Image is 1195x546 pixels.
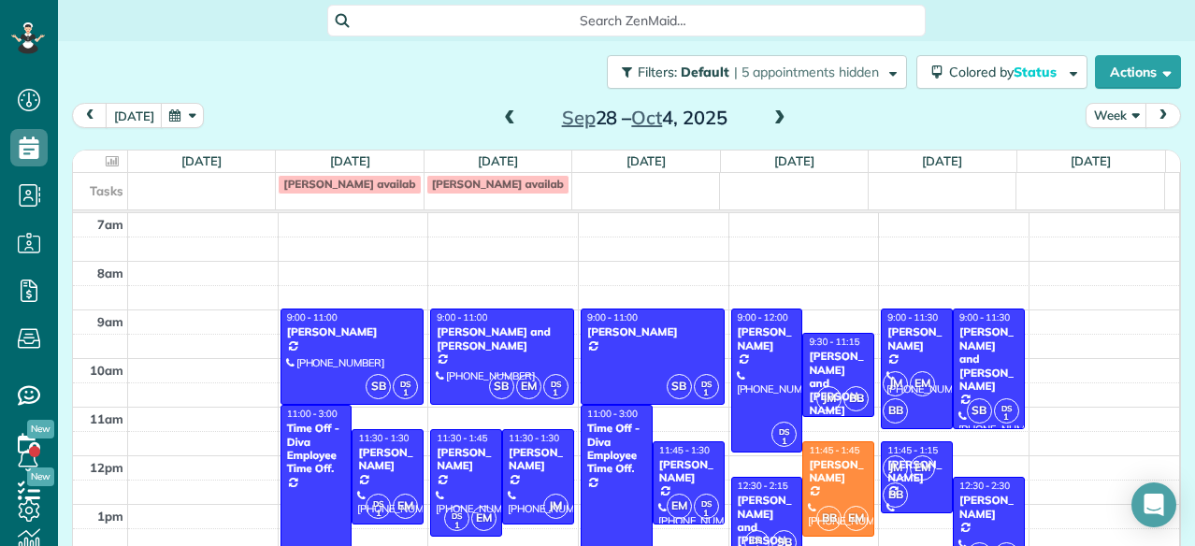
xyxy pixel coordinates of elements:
[287,311,338,323] span: 9:00 - 11:00
[701,379,712,389] span: DS
[667,374,692,399] span: SB
[97,509,123,524] span: 1pm
[681,64,730,80] span: Default
[452,510,462,521] span: DS
[959,480,1010,492] span: 12:30 - 2:30
[437,432,487,444] span: 11:30 - 1:45
[1131,482,1176,527] div: Open Intercom Messenger
[659,444,710,456] span: 11:45 - 1:30
[436,446,497,473] div: [PERSON_NAME]
[816,506,842,531] span: BB
[509,432,559,444] span: 11:30 - 1:30
[436,325,569,352] div: [PERSON_NAME] and [PERSON_NAME]
[631,106,662,129] span: Oct
[779,426,789,437] span: DS
[887,311,938,323] span: 9:00 - 11:30
[72,103,108,128] button: prev
[667,494,692,519] span: EM
[543,494,569,519] span: JM
[738,480,788,492] span: 12:30 - 2:15
[910,371,935,396] span: EM
[752,535,762,545] span: DS
[366,374,391,399] span: SB
[544,384,568,402] small: 1
[394,384,417,402] small: 1
[283,177,425,191] span: [PERSON_NAME] available
[949,64,1063,80] span: Colored by
[1001,403,1012,413] span: DS
[737,325,798,352] div: [PERSON_NAME]
[286,422,347,476] div: Time Off - Diva Employee Time Off.
[400,379,410,389] span: DS
[883,371,908,396] span: JM
[886,325,947,352] div: [PERSON_NAME]
[916,55,1087,89] button: Colored byStatus
[695,384,718,402] small: 1
[181,153,222,168] a: [DATE]
[373,498,383,509] span: DS
[586,325,719,338] div: [PERSON_NAME]
[808,350,869,417] div: [PERSON_NAME] and [PERSON_NAME]
[471,506,497,531] span: EM
[508,446,569,473] div: [PERSON_NAME]
[432,177,573,191] span: [PERSON_NAME] available
[516,374,541,399] span: EM
[695,505,718,523] small: 1
[734,64,879,80] span: | 5 appointments hidden
[959,311,1010,323] span: 9:00 - 11:30
[1014,64,1059,80] span: Status
[772,433,796,451] small: 1
[358,432,409,444] span: 11:30 - 1:30
[887,444,938,456] span: 11:45 - 1:15
[489,374,514,399] span: SB
[97,217,123,232] span: 7am
[883,398,908,424] span: BB
[626,153,667,168] a: [DATE]
[910,455,935,481] span: EM
[809,336,859,348] span: 9:30 - 11:15
[638,64,677,80] span: Filters:
[843,386,869,411] span: BB
[90,363,123,378] span: 10am
[808,458,869,485] div: [PERSON_NAME]
[883,455,908,481] span: JM
[1086,103,1147,128] button: Week
[658,458,719,485] div: [PERSON_NAME]
[587,311,638,323] span: 9:00 - 11:00
[958,325,1019,393] div: [PERSON_NAME] and [PERSON_NAME]
[437,311,487,323] span: 9:00 - 11:00
[738,311,788,323] span: 9:00 - 12:00
[27,420,54,438] span: New
[958,494,1019,521] div: [PERSON_NAME]
[922,153,962,168] a: [DATE]
[1145,103,1181,128] button: next
[701,498,712,509] span: DS
[527,108,761,128] h2: 28 – 4, 2025
[843,506,869,531] span: EM
[106,103,163,128] button: [DATE]
[393,494,418,519] span: EM
[97,314,123,329] span: 9am
[330,153,370,168] a: [DATE]
[1071,153,1111,168] a: [DATE]
[883,482,908,508] span: BB
[367,505,390,523] small: 1
[607,55,907,89] button: Filters: Default | 5 appointments hidden
[562,106,596,129] span: Sep
[587,408,638,420] span: 11:00 - 3:00
[286,325,419,338] div: [PERSON_NAME]
[478,153,518,168] a: [DATE]
[586,422,647,476] div: Time Off - Diva Employee Time Off.
[816,386,842,411] span: JM
[90,411,123,426] span: 11am
[97,266,123,280] span: 8am
[357,446,418,473] div: [PERSON_NAME]
[1095,55,1181,89] button: Actions
[597,55,907,89] a: Filters: Default | 5 appointments hidden
[551,379,561,389] span: DS
[995,409,1018,426] small: 1
[90,460,123,475] span: 12pm
[287,408,338,420] span: 11:00 - 3:00
[967,398,992,424] span: SB
[774,153,814,168] a: [DATE]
